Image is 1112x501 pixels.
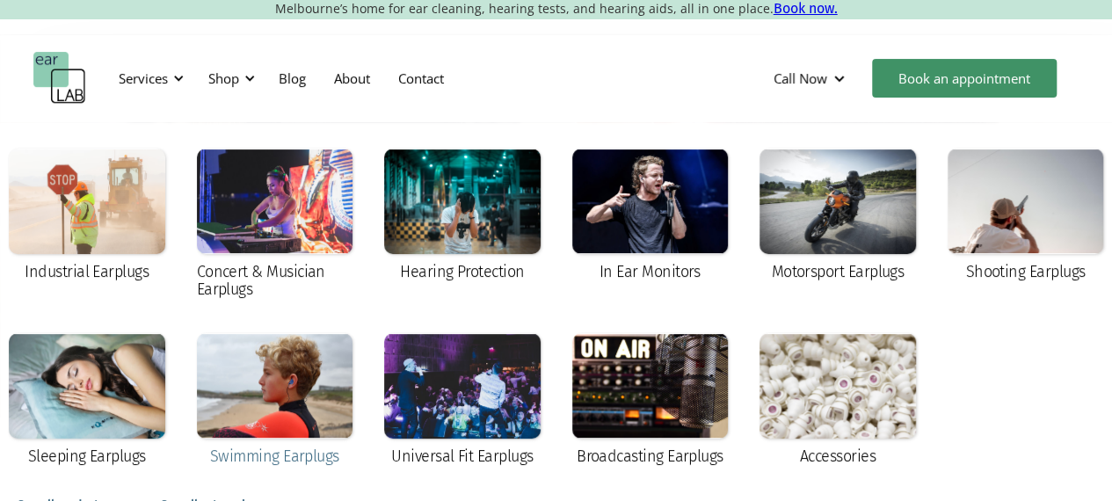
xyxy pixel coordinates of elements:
a: Book an appointment [872,59,1057,98]
a: home [33,52,86,105]
div: Services [108,52,189,105]
div: Universal Fit Earplugs [391,447,533,465]
div: Shooting Earplugs [965,263,1085,280]
div: Swimming Earplugs [210,447,339,465]
a: Concert & Musician Earplugs [188,140,362,310]
a: Contact [384,53,458,104]
a: Hearing Protection [375,140,549,293]
a: About [320,53,384,104]
div: Shop [198,52,260,105]
div: Call Now [760,52,863,105]
a: Accessories [751,324,925,477]
div: Broadcasting Earplugs [577,447,723,465]
div: Concert & Musician Earplugs [197,263,353,298]
a: Swimming Earplugs [188,324,362,477]
div: Call Now [774,69,827,87]
a: Motorsport Earplugs [751,140,925,293]
a: Broadcasting Earplugs [563,324,738,477]
div: Accessories [800,447,876,465]
div: Services [119,69,168,87]
div: Sleeping Earplugs [28,447,146,465]
div: In Ear Monitors [600,263,701,280]
div: Shop [208,69,239,87]
a: In Ear Monitors [563,140,738,293]
div: Motorsport Earplugs [771,263,904,280]
div: Industrial Earplugs [25,263,149,280]
div: Hearing Protection [400,263,524,280]
a: Blog [265,53,320,104]
a: Universal Fit Earplugs [375,324,549,477]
